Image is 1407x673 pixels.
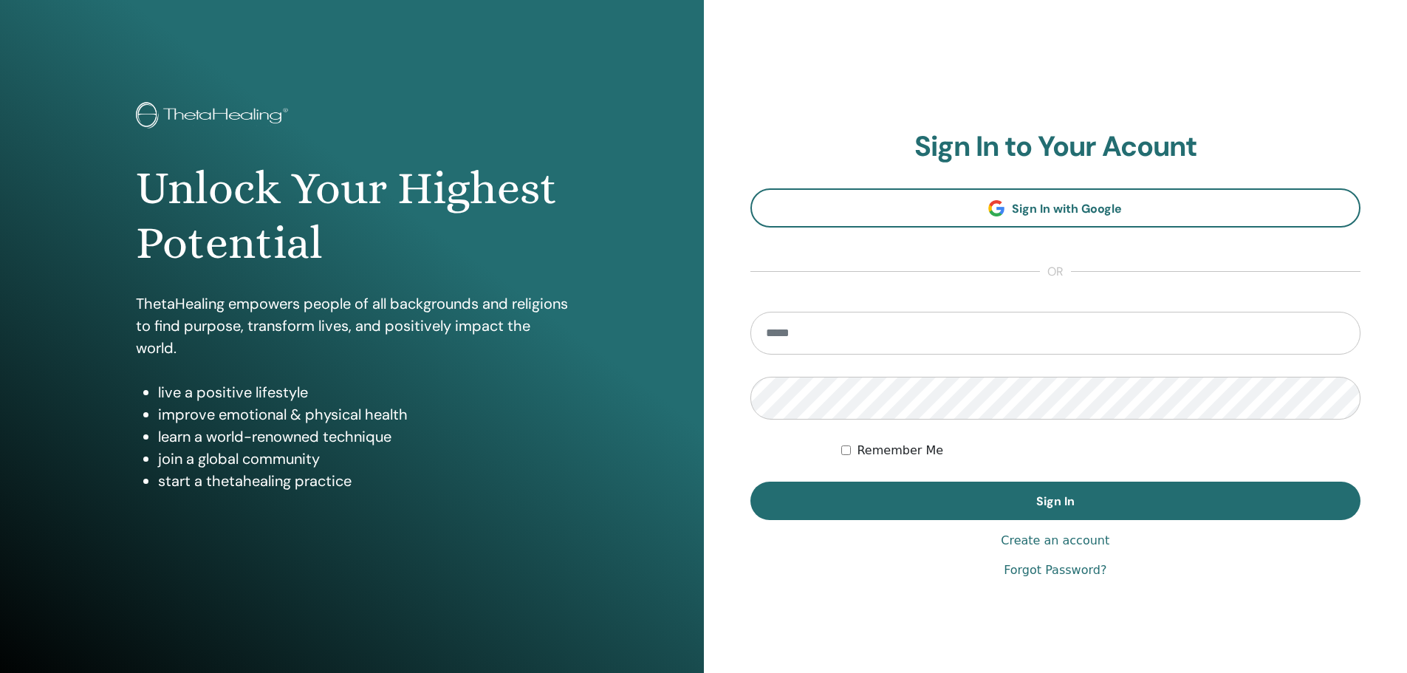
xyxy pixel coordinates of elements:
h2: Sign In to Your Acount [750,130,1361,164]
p: ThetaHealing empowers people of all backgrounds and religions to find purpose, transform lives, a... [136,293,568,359]
a: Sign In with Google [750,188,1361,228]
h1: Unlock Your Highest Potential [136,161,568,271]
button: Sign In [750,482,1361,520]
li: join a global community [158,448,568,470]
li: learn a world-renowned technique [158,426,568,448]
span: Sign In with Google [1012,201,1122,216]
a: Create an account [1001,532,1109,550]
a: Forgot Password? [1004,561,1106,579]
li: start a thetahealing practice [158,470,568,492]
div: Keep me authenticated indefinitely or until I manually logout [841,442,1360,460]
li: improve emotional & physical health [158,403,568,426]
span: Sign In [1036,493,1075,509]
li: live a positive lifestyle [158,381,568,403]
span: or [1040,263,1071,281]
label: Remember Me [857,442,943,460]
